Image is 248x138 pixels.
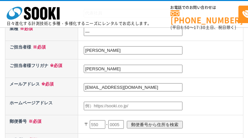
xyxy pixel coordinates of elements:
th: ご担当者様 [5,41,78,59]
input: 郵便番号から住所を検索 [127,121,183,128]
th: 郵便番号 [5,115,78,133]
p: 〒 - [84,117,241,132]
th: ホームページアドレス [5,96,78,115]
span: ※必須 [48,63,62,68]
span: 8:50 [180,24,190,30]
span: お電話でのお問い合わせは [171,6,238,10]
span: (平日 ～ 土日、祝日除く) [171,24,236,30]
input: 業種不明の場合、事業内容を記載ください [84,27,182,36]
input: 550 [90,120,105,129]
input: 例）example@sooki.co.jp [84,83,182,92]
input: 例）創紀 太郎 [84,46,182,55]
input: 0005 [108,120,124,129]
span: ※必須 [40,82,54,86]
th: メールアドレス [5,78,78,96]
input: 例）ソーキ タロウ [84,65,182,73]
th: 業種 [5,22,78,41]
span: ※必須 [31,45,46,50]
th: ご担当者様フリガナ [5,59,78,78]
p: 日々進化する計測技術と多種・多様化するニーズにレンタルでお応えします。 [7,21,152,25]
input: 例）https://sooki.co.jp/ [84,102,182,110]
span: ※必須 [27,119,41,124]
span: 17:30 [194,24,206,30]
a: [PHONE_NUMBER] [171,10,238,24]
span: ※必須 [18,26,33,31]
